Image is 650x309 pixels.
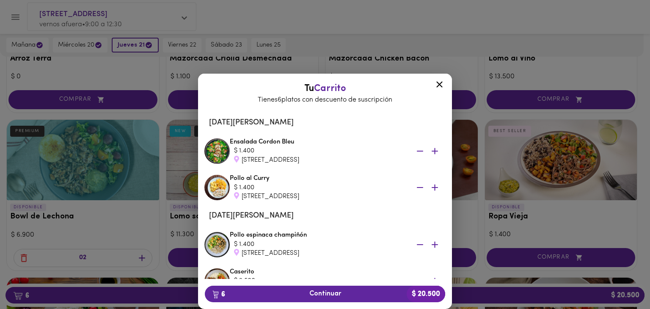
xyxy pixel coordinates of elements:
[230,268,446,295] div: Caserito
[204,138,230,164] img: Ensalada Cordon Bleu
[234,146,403,155] div: $ 1.400
[234,240,403,249] div: $ 1.400
[230,174,446,201] div: Pollo al Curry
[207,95,443,105] p: Tienes 6 platos con descuento de suscripción
[212,290,438,298] span: Continuar
[234,249,403,258] div: [STREET_ADDRESS]
[202,206,448,226] li: [DATE][PERSON_NAME]
[207,82,443,105] div: Tu
[234,156,403,165] div: [STREET_ADDRESS]
[204,175,230,200] img: Pollo al Curry
[202,113,448,133] li: [DATE][PERSON_NAME]
[234,183,403,192] div: $ 1.400
[230,138,446,165] div: Ensalada Cordon Bleu
[234,192,403,201] div: [STREET_ADDRESS]
[601,260,642,301] iframe: Messagebird Livechat Widget
[407,286,445,302] b: $ 20.500
[205,286,445,302] button: 6Continuar$ 20.500
[234,276,403,285] div: $ 2.500
[207,289,230,300] b: 6
[230,231,446,258] div: Pollo espinaca champiñón
[204,232,230,257] img: Pollo espinaca champiñón
[212,290,219,299] img: cart.png
[314,84,346,94] span: Carrito
[204,268,230,294] img: Caserito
